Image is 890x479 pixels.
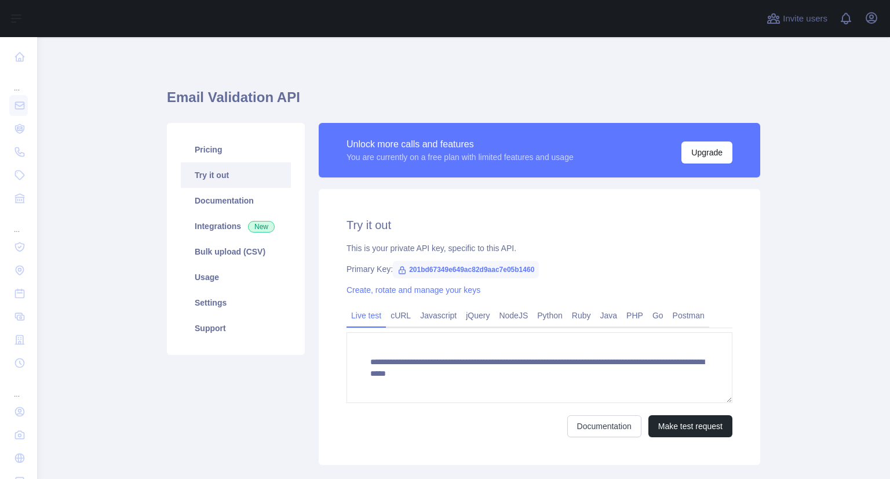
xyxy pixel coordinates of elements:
[668,306,709,325] a: Postman
[181,315,291,341] a: Support
[622,306,648,325] a: PHP
[181,239,291,264] a: Bulk upload (CSV)
[681,141,732,164] button: Upgrade
[346,285,480,295] a: Create, rotate and manage your keys
[596,306,622,325] a: Java
[9,376,28,399] div: ...
[386,306,415,325] a: cURL
[181,290,291,315] a: Settings
[346,306,386,325] a: Live test
[764,9,830,28] button: Invite users
[393,261,539,278] span: 201bd67349e649ac82d9aac7e05b1460
[181,137,291,162] a: Pricing
[181,213,291,239] a: Integrations New
[346,263,732,275] div: Primary Key:
[9,70,28,93] div: ...
[9,211,28,234] div: ...
[648,415,732,437] button: Make test request
[783,12,827,26] span: Invite users
[181,264,291,290] a: Usage
[248,221,275,233] span: New
[494,306,532,325] a: NodeJS
[415,306,461,325] a: Javascript
[346,242,732,254] div: This is your private API key, specific to this API.
[461,306,494,325] a: jQuery
[532,306,567,325] a: Python
[346,137,574,151] div: Unlock more calls and features
[346,151,574,163] div: You are currently on a free plan with limited features and usage
[181,162,291,188] a: Try it out
[567,415,641,437] a: Documentation
[648,306,668,325] a: Go
[567,306,596,325] a: Ruby
[167,88,760,116] h1: Email Validation API
[181,188,291,213] a: Documentation
[346,217,732,233] h2: Try it out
